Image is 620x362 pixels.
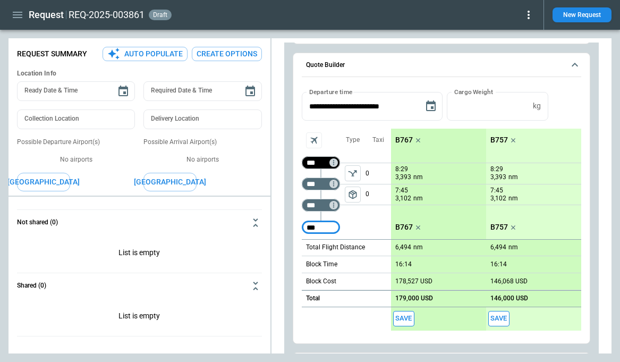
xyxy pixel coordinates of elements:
div: Not shared (0) [17,299,262,336]
button: left aligned [345,165,361,181]
p: 179,000 USD [395,294,433,302]
p: nm [413,173,423,182]
p: 0 [366,163,391,184]
p: No airports [17,155,135,164]
p: 3,102 [490,194,506,203]
p: Taxi [372,136,384,145]
span: Type of sector [345,165,361,181]
p: B767 [395,223,413,232]
div: Not found [302,156,340,169]
p: 3,102 [395,194,411,203]
span: Save this aircraft quote and copy details to clipboard [488,311,509,326]
p: 0 [366,184,391,205]
button: Save [393,311,414,326]
button: Choose date [113,81,134,102]
button: Create Options [192,47,262,61]
span: package_2 [347,189,358,200]
p: 6,494 [395,243,411,251]
div: scrollable content [391,129,581,331]
button: left aligned [345,187,361,203]
p: 8:29 [490,165,503,173]
p: 16:14 [490,260,507,268]
p: No airports [143,155,261,164]
p: 6,494 [490,243,506,251]
p: nm [413,243,423,252]
p: List is empty [17,299,262,336]
label: Departure time [309,87,353,96]
h6: Location Info [17,70,262,78]
h6: Not shared (0) [17,219,58,226]
div: Too short [302,221,340,234]
p: nm [508,243,518,252]
span: Aircraft selection [306,132,322,148]
div: Too short [302,199,340,212]
p: Possible Arrival Airport(s) [143,138,261,147]
p: B757 [490,223,508,232]
p: 146,068 USD [490,277,528,285]
p: nm [508,194,518,203]
button: Choose date [240,81,261,102]
p: 8:29 [395,165,408,173]
button: New Request [553,7,611,22]
div: Too short [302,178,340,190]
p: Possible Departure Airport(s) [17,138,135,147]
p: Block Time [306,260,337,269]
p: 178,527 USD [395,277,432,285]
span: draft [151,11,169,19]
p: 7:45 [395,187,408,195]
h6: Shared (0) [17,282,46,289]
button: Quote Builder [302,53,581,78]
label: Cargo Weight [454,87,493,96]
button: Shared (0) [17,273,262,299]
p: Type [346,136,360,145]
p: 3,393 [395,173,411,182]
p: nm [508,173,518,182]
p: 7:45 [490,187,503,195]
button: Save [488,311,509,326]
p: 3,393 [490,173,506,182]
p: Request Summary [17,49,87,58]
p: kg [533,102,541,111]
h1: Request [29,9,64,21]
h6: Quote Builder [306,62,345,69]
p: 146,000 USD [490,294,528,302]
button: Choose date, selected date is Sep 18, 2025 [420,96,441,117]
button: [GEOGRAPHIC_DATA] [143,173,197,191]
p: Total Flight Distance [306,243,365,252]
p: 16:14 [395,260,412,268]
button: Auto Populate [103,47,188,61]
p: B757 [490,136,508,145]
span: Save this aircraft quote and copy details to clipboard [393,311,414,326]
p: B767 [395,136,413,145]
h6: Total [306,295,320,302]
div: Quote Builder [302,92,581,330]
div: Not shared (0) [17,235,262,273]
h2: REQ-2025-003861 [69,9,145,21]
p: nm [413,194,423,203]
button: Not shared (0) [17,210,262,235]
p: List is empty [17,235,262,273]
span: Type of sector [345,187,361,203]
p: Block Cost [306,277,336,286]
button: [GEOGRAPHIC_DATA] [17,173,70,191]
